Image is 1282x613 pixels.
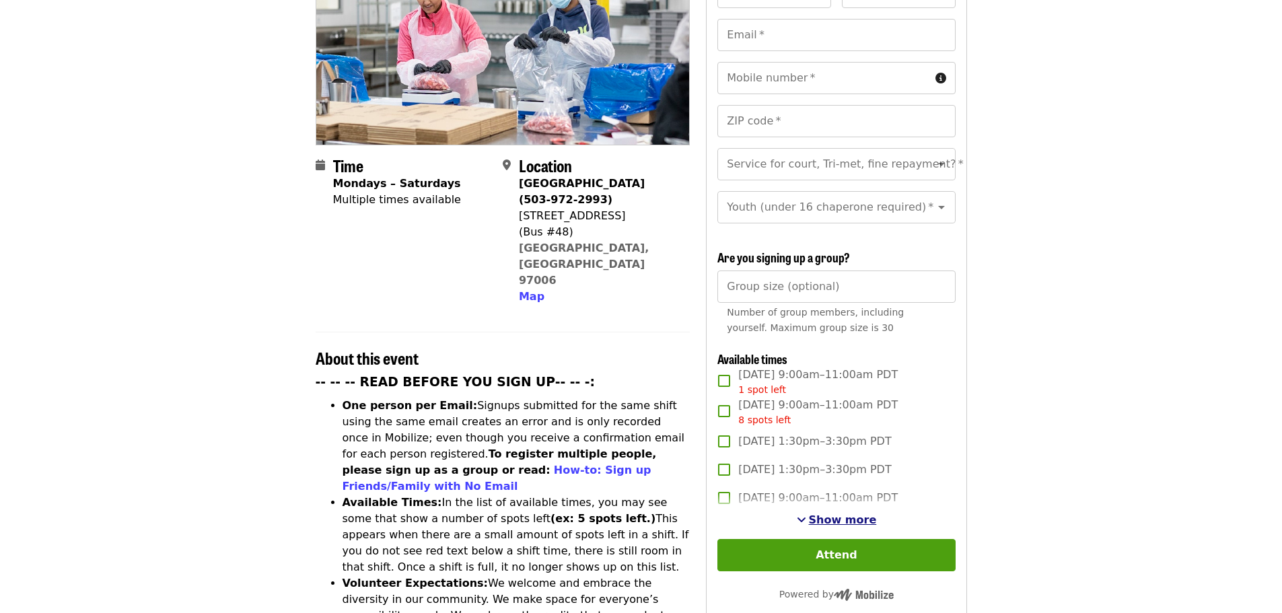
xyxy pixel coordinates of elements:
span: Available times [717,350,787,367]
i: map-marker-alt icon [503,159,511,172]
input: Email [717,19,955,51]
img: Powered by Mobilize [834,589,894,601]
input: ZIP code [717,105,955,137]
span: 8 spots left [738,414,791,425]
input: Mobile number [717,62,929,94]
span: [DATE] 9:00am–11:00am PDT [738,397,898,427]
strong: Available Times: [343,496,442,509]
i: circle-info icon [935,72,946,85]
div: (Bus #48) [519,224,679,240]
span: [DATE] 1:30pm–3:30pm PDT [738,462,891,478]
button: Attend [717,539,955,571]
span: 1 spot left [738,384,786,395]
a: How-to: Sign up Friends/Family with No Email [343,464,651,493]
i: calendar icon [316,159,325,172]
strong: (ex: 5 spots left.) [550,512,655,525]
div: [STREET_ADDRESS] [519,208,679,224]
span: About this event [316,346,419,369]
span: [DATE] 9:00am–11:00am PDT [738,490,898,506]
button: Open [932,198,951,217]
a: [GEOGRAPHIC_DATA], [GEOGRAPHIC_DATA] 97006 [519,242,649,287]
span: [DATE] 9:00am–11:00am PDT [738,367,898,397]
span: Number of group members, including yourself. Maximum group size is 30 [727,307,904,333]
strong: Mondays – Saturdays [333,177,461,190]
button: Open [932,155,951,174]
span: Time [333,153,363,177]
span: Map [519,290,544,303]
span: Are you signing up a group? [717,248,850,266]
li: In the list of available times, you may see some that show a number of spots left This appears wh... [343,495,690,575]
strong: Volunteer Expectations: [343,577,489,589]
strong: [GEOGRAPHIC_DATA] (503-972-2993) [519,177,645,206]
div: Multiple times available [333,192,461,208]
li: Signups submitted for the same shift using the same email creates an error and is only recorded o... [343,398,690,495]
button: See more timeslots [797,512,877,528]
span: Powered by [779,589,894,600]
strong: -- -- -- READ BEFORE YOU SIGN UP-- -- -: [316,375,596,389]
input: [object Object] [717,271,955,303]
span: Show more [809,513,877,526]
button: Map [519,289,544,305]
strong: One person per Email: [343,399,478,412]
span: Location [519,153,572,177]
span: [DATE] 1:30pm–3:30pm PDT [738,433,891,449]
strong: To register multiple people, please sign up as a group or read: [343,447,657,476]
